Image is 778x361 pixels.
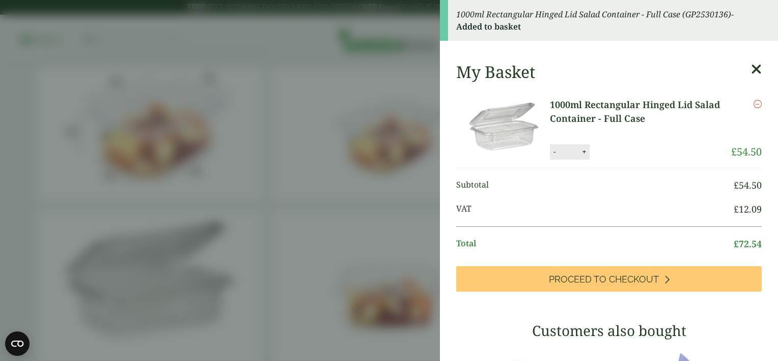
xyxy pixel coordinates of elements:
button: + [579,147,589,156]
span: £ [734,203,739,215]
img: 1000ml Rectangular Hinged Lid Salad Container-Full Case of-0 [458,98,550,159]
bdi: 12.09 [734,203,762,215]
span: £ [731,145,737,159]
span: Subtotal [456,178,734,192]
a: Remove this item [754,98,762,110]
span: £ [734,238,739,250]
h2: My Basket [456,62,535,82]
bdi: 54.50 [734,179,762,191]
h3: Customers also bought [456,322,762,340]
a: Proceed to Checkout [456,266,762,292]
span: VAT [456,202,734,216]
strong: Added to basket [456,21,521,32]
span: Total [456,237,734,251]
a: 1000ml Rectangular Hinged Lid Salad Container - Full Case [550,98,731,125]
em: 1000ml Rectangular Hinged Lid Salad Container - Full Case (GP2530136) [456,9,731,20]
button: Open CMP widget [5,331,30,356]
bdi: 54.50 [731,145,762,159]
span: Proceed to Checkout [549,274,659,285]
button: - [550,147,559,156]
span: £ [734,179,739,191]
bdi: 72.54 [734,238,762,250]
